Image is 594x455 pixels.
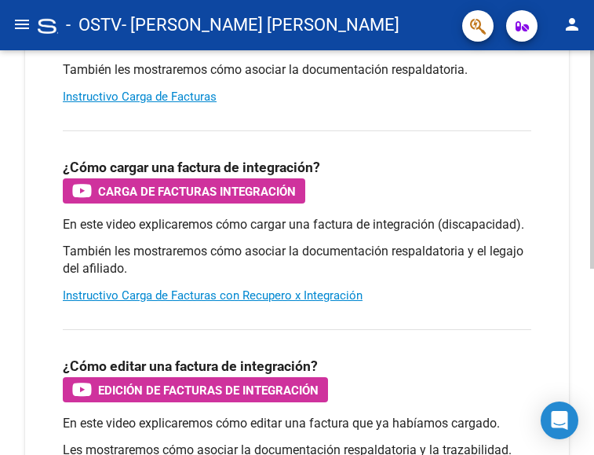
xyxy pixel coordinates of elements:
mat-icon: person [563,15,581,34]
h3: ¿Cómo editar una factura de integración? [63,355,318,377]
span: Edición de Facturas de integración [98,380,319,400]
span: - OSTV [66,8,122,42]
mat-icon: menu [13,15,31,34]
button: Edición de Facturas de integración [63,377,328,402]
p: En este video explicaremos cómo cargar una factura de integración (discapacidad). [63,216,531,233]
p: También les mostraremos cómo asociar la documentación respaldatoria y el legajo del afiliado. [63,243,531,277]
span: Carga de Facturas Integración [98,182,296,201]
a: Instructivo Carga de Facturas [63,90,217,104]
p: También les mostraremos cómo asociar la documentación respaldatoria. [63,61,531,79]
span: - [PERSON_NAME] [PERSON_NAME] [122,8,399,42]
div: Open Intercom Messenger [541,402,578,439]
h3: ¿Cómo cargar una factura de integración? [63,156,320,178]
p: En este video explicaremos cómo editar una factura que ya habíamos cargado. [63,415,531,432]
button: Carga de Facturas Integración [63,178,305,204]
a: Instructivo Carga de Facturas con Recupero x Integración [63,288,363,303]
